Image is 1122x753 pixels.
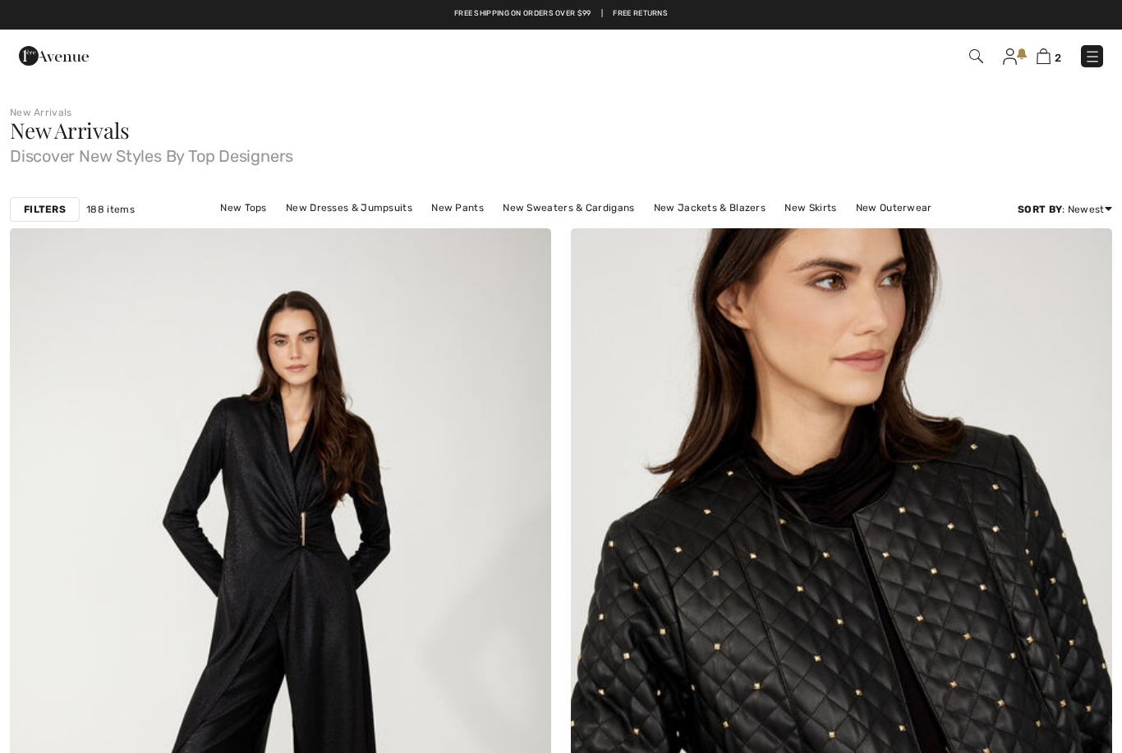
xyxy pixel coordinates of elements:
[19,47,89,62] a: 1ère Avenue
[494,197,642,218] a: New Sweaters & Cardigans
[646,197,774,218] a: New Jackets & Blazers
[1037,46,1061,66] a: 2
[10,116,129,145] span: New Arrivals
[1015,704,1106,745] iframe: Opens a widget where you can chat to one of our agents
[10,107,72,118] a: New Arrivals
[212,197,274,218] a: New Tops
[454,8,591,20] a: Free shipping on orders over $99
[1018,204,1062,215] strong: Sort By
[776,197,844,218] a: New Skirts
[1055,52,1061,64] span: 2
[969,49,983,63] img: Search
[10,141,1112,164] span: Discover New Styles By Top Designers
[423,197,492,218] a: New Pants
[848,197,940,218] a: New Outerwear
[613,8,668,20] a: Free Returns
[1037,48,1051,64] img: Shopping Bag
[24,202,66,217] strong: Filters
[601,8,603,20] span: |
[86,202,135,217] span: 188 items
[1084,48,1101,65] img: Menu
[278,197,421,218] a: New Dresses & Jumpsuits
[19,39,89,72] img: 1ère Avenue
[1018,202,1112,217] div: : Newest
[1003,48,1017,65] img: My Info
